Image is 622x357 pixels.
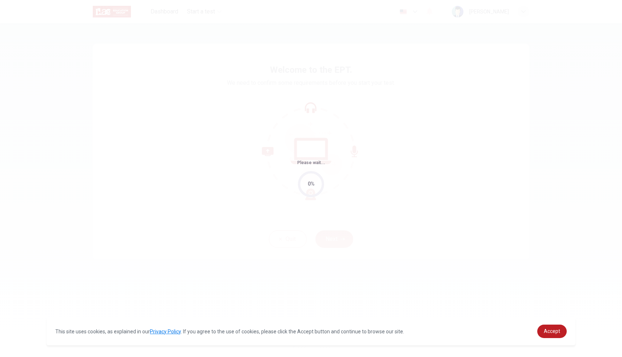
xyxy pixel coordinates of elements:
[537,325,567,338] a: dismiss cookie message
[150,329,181,334] a: Privacy Policy
[55,329,404,334] span: This site uses cookies, as explained in our . If you agree to the use of cookies, please click th...
[544,328,560,334] span: Accept
[297,160,325,165] span: Please wait...
[308,180,315,188] div: 0%
[47,317,575,345] div: cookieconsent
